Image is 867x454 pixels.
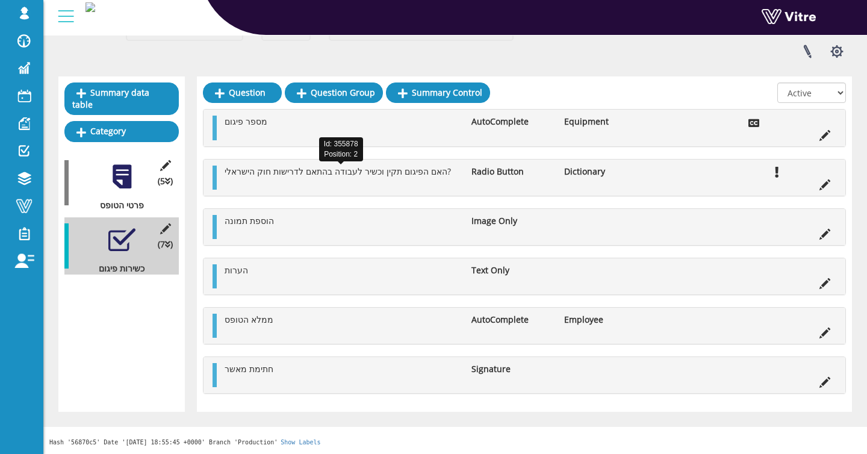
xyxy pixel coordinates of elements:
[558,314,651,326] li: Employee
[225,264,248,276] span: הערות
[386,82,490,103] a: Summary Control
[281,439,320,446] a: Show Labels
[64,82,179,115] a: Summary data table
[558,166,651,178] li: Dictionary
[225,363,273,375] span: חתימת מאשר
[225,215,274,226] span: הוספת תמונה
[465,314,558,326] li: AutoComplete
[64,199,170,211] div: פרטי הטופס
[64,121,179,141] a: Category
[158,175,173,187] span: (5 )
[203,82,282,103] a: Question
[319,137,363,161] div: Id: 355878 Position: 2
[465,363,558,375] li: Signature
[64,263,170,275] div: כשירות פיגום
[225,116,267,127] span: מספר פיגום
[49,439,278,446] span: Hash '56870c5' Date '[DATE] 18:55:45 +0000' Branch 'Production'
[465,166,558,178] li: Radio Button
[225,166,451,177] span: האם הפיגום תקין וכשיר לעבודה בהתאם לדרישות חוק הישראלי?
[158,238,173,250] span: (7 )
[558,116,651,128] li: Equipment
[285,82,383,103] a: Question Group
[465,116,558,128] li: AutoComplete
[465,264,558,276] li: Text Only
[225,314,273,325] span: ממלא הטופס
[465,215,558,227] li: Image Only
[85,2,95,12] img: 0e541da2-4db4-4234-aa97-40b6c30eeed2.png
